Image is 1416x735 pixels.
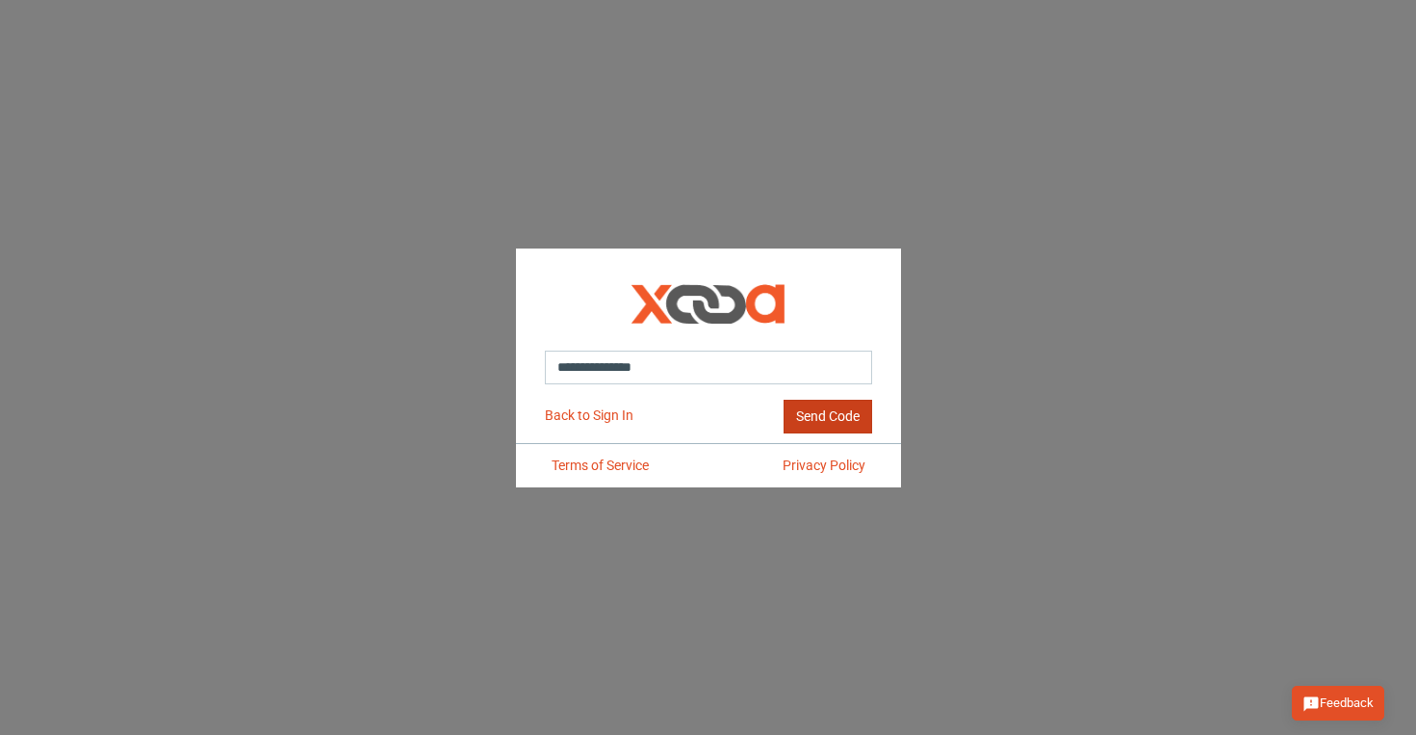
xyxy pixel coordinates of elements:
[783,456,865,476] a: Privacy Policy
[784,400,872,433] button: Send Code
[1302,694,1374,713] span: Feedback
[545,407,633,423] a: Back to Sign In
[631,282,785,327] span: Confirm undefined Code
[552,456,649,476] a: Terms of Service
